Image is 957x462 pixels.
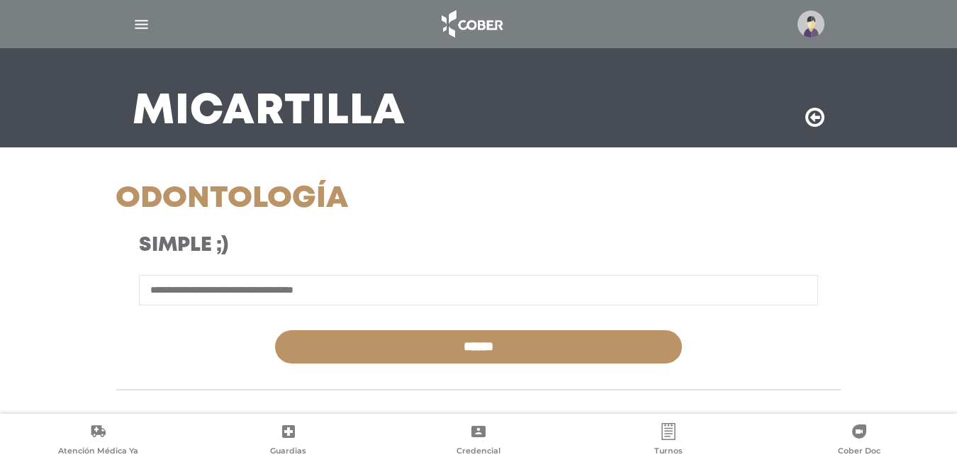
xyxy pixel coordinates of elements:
a: Atención Médica Ya [3,423,193,459]
span: Guardias [270,446,306,458]
span: Atención Médica Ya [58,446,138,458]
h3: Mi Cartilla [133,94,405,130]
span: Cober Doc [838,446,880,458]
h3: Simple ;) [139,234,569,258]
span: Turnos [654,446,683,458]
img: Cober_menu-lines-white.svg [133,16,150,33]
img: profile-placeholder.svg [797,11,824,38]
span: Credencial [457,446,500,458]
a: Cober Doc [764,423,954,459]
img: logo_cober_home-white.png [434,7,508,41]
a: Guardias [193,423,383,459]
a: Turnos [573,423,763,459]
a: Credencial [384,423,573,459]
h1: Odontología [116,181,593,217]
